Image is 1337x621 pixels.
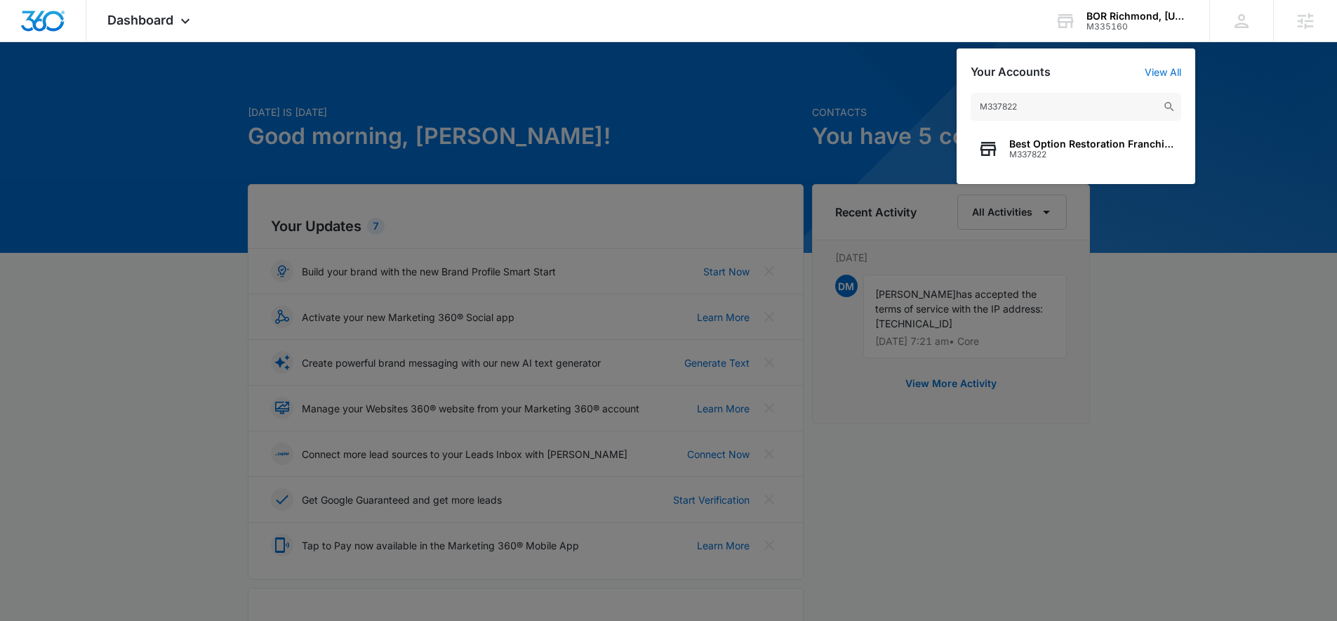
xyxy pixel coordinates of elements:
span: Best Option Restoration Franchise Marketing [1009,138,1174,150]
span: M337822 [1009,150,1174,159]
input: Search Accounts [971,93,1181,121]
button: Best Option Restoration Franchise MarketingM337822 [971,128,1181,170]
div: account name [1086,11,1189,22]
span: Dashboard [107,13,173,27]
div: account id [1086,22,1189,32]
h2: Your Accounts [971,65,1051,79]
a: View All [1145,66,1181,78]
